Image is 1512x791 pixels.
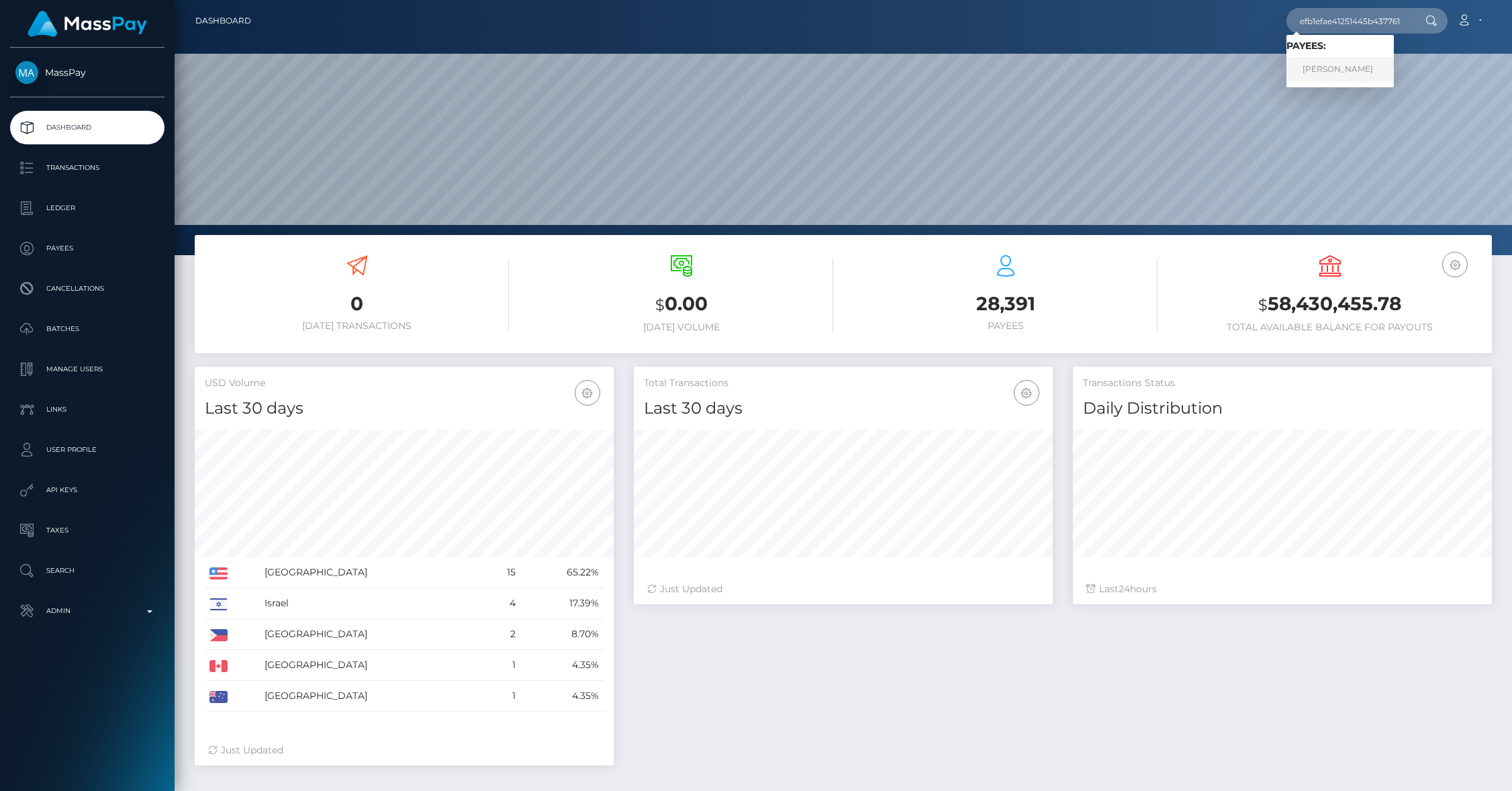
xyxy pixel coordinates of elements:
[10,312,164,346] a: Batches
[484,681,520,712] td: 1
[10,232,164,265] a: Payees
[1258,295,1268,314] small: $
[15,520,159,541] p: Taxes
[195,7,251,35] a: Dashboard
[15,400,159,420] p: Links
[655,295,665,314] small: $
[205,397,604,420] h4: Last 30 days
[647,582,1039,596] div: Just Updated
[484,650,520,681] td: 1
[260,650,484,681] td: [GEOGRAPHIC_DATA]
[10,433,164,467] a: User Profile
[529,291,833,318] h3: 0.00
[1178,291,1482,318] h3: 58,430,455.78
[1119,583,1130,595] span: 24
[1083,397,1482,420] h4: Daily Distribution
[10,353,164,386] a: Manage Users
[529,322,833,333] h6: [DATE] Volume
[520,681,604,712] td: 4.35%
[260,588,484,619] td: Israel
[10,111,164,144] a: Dashboard
[10,272,164,306] a: Cancellations
[15,561,159,581] p: Search
[853,320,1157,332] h6: Payees
[208,743,600,757] div: Just Updated
[15,319,159,339] p: Batches
[260,619,484,650] td: [GEOGRAPHIC_DATA]
[520,557,604,588] td: 65.22%
[15,601,159,621] p: Admin
[1086,582,1478,596] div: Last hours
[1286,40,1394,52] h6: Payees:
[15,158,159,178] p: Transactions
[10,191,164,225] a: Ledger
[10,554,164,588] a: Search
[205,291,509,317] h3: 0
[10,151,164,185] a: Transactions
[209,629,228,641] img: PH.png
[15,238,159,259] p: Payees
[205,320,509,332] h6: [DATE] Transactions
[1178,322,1482,333] h6: Total Available Balance for Payouts
[520,619,604,650] td: 8.70%
[10,594,164,628] a: Admin
[209,598,228,610] img: IL.png
[484,619,520,650] td: 2
[10,473,164,507] a: API Keys
[520,588,604,619] td: 17.39%
[15,440,159,460] p: User Profile
[1286,8,1413,34] input: Search...
[484,557,520,588] td: 15
[209,660,228,672] img: CA.png
[1083,377,1482,390] h5: Transactions Status
[260,681,484,712] td: [GEOGRAPHIC_DATA]
[260,557,484,588] td: [GEOGRAPHIC_DATA]
[10,514,164,547] a: Taxes
[1286,57,1394,82] a: [PERSON_NAME]
[15,118,159,138] p: Dashboard
[15,359,159,379] p: Manage Users
[28,11,147,37] img: MassPay Logo
[205,377,604,390] h5: USD Volume
[15,279,159,299] p: Cancellations
[520,650,604,681] td: 4.35%
[15,61,38,84] img: MassPay
[644,397,1043,420] h4: Last 30 days
[15,198,159,218] p: Ledger
[644,377,1043,390] h5: Total Transactions
[10,393,164,426] a: Links
[10,66,164,79] span: MassPay
[209,567,228,579] img: US.png
[15,480,159,500] p: API Keys
[484,588,520,619] td: 4
[853,291,1157,317] h3: 28,391
[209,691,228,703] img: AU.png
